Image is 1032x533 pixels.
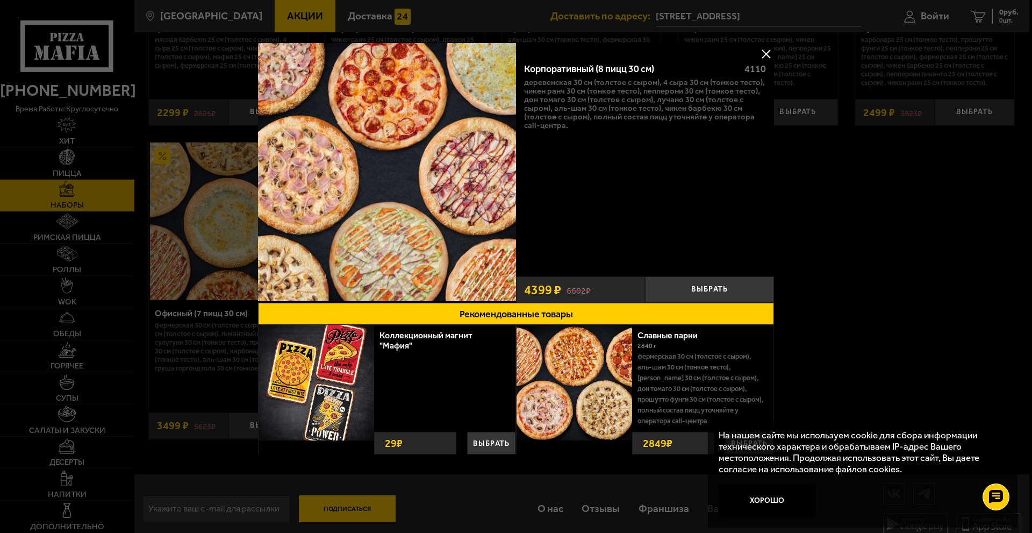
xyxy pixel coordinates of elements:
[744,63,766,75] span: 4110
[524,283,561,296] span: 4399 ₽
[382,432,405,454] strong: 29 ₽
[567,284,591,295] s: 6602 ₽
[719,485,815,517] button: Хорошо
[258,303,774,325] button: Рекомендованные товары
[379,330,472,351] a: Коллекционный магнит "Мафия"
[524,63,735,75] div: Корпоративный (8 пицц 30 см)
[637,330,708,340] a: Славные парни
[524,78,766,130] p: Деревенская 30 см (толстое с сыром), 4 сыра 30 см (тонкое тесто), Чикен Ранч 30 см (тонкое тесто)...
[719,430,1000,474] p: На нашем сайте мы используем cookie для сбора информации технического характера и обрабатываем IP...
[640,432,675,454] strong: 2849 ₽
[637,342,656,350] span: 2840 г
[637,351,765,427] p: Фермерская 30 см (толстое с сыром), Аль-Шам 30 см (тонкое тесто), [PERSON_NAME] 30 см (толстое с ...
[467,432,515,454] button: Выбрать
[258,43,516,301] img: Корпоративный (8 пицц 30 см)
[258,43,516,303] a: Корпоративный (8 пицц 30 см)
[645,276,774,303] button: Выбрать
